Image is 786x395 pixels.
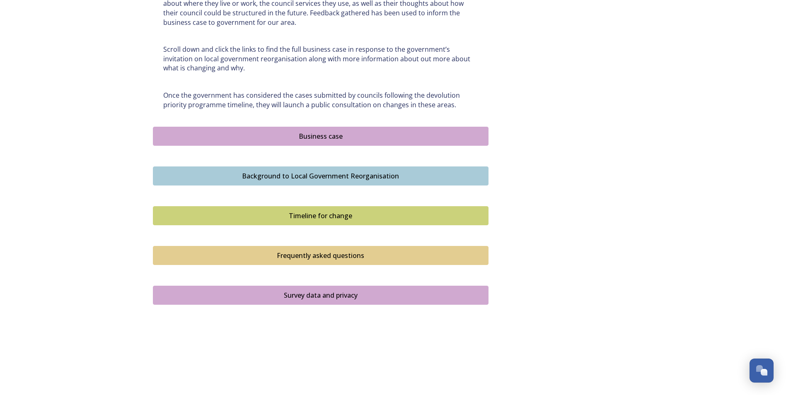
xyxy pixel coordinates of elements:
[163,91,478,109] p: Once the government has considered the cases submitted by councils following the devolution prior...
[157,131,484,141] div: Business case
[157,290,484,300] div: Survey data and privacy
[157,250,484,260] div: Frequently asked questions
[750,359,774,383] button: Open Chat
[157,171,484,181] div: Background to Local Government Reorganisation
[153,206,489,225] button: Timeline for change
[153,127,489,146] button: Business case
[153,286,489,305] button: Survey data and privacy
[163,45,478,73] p: Scroll down and click the links to find the full business case in response to the government’s in...
[153,246,489,265] button: Frequently asked questions
[153,166,489,185] button: Background to Local Government Reorganisation
[157,211,484,221] div: Timeline for change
